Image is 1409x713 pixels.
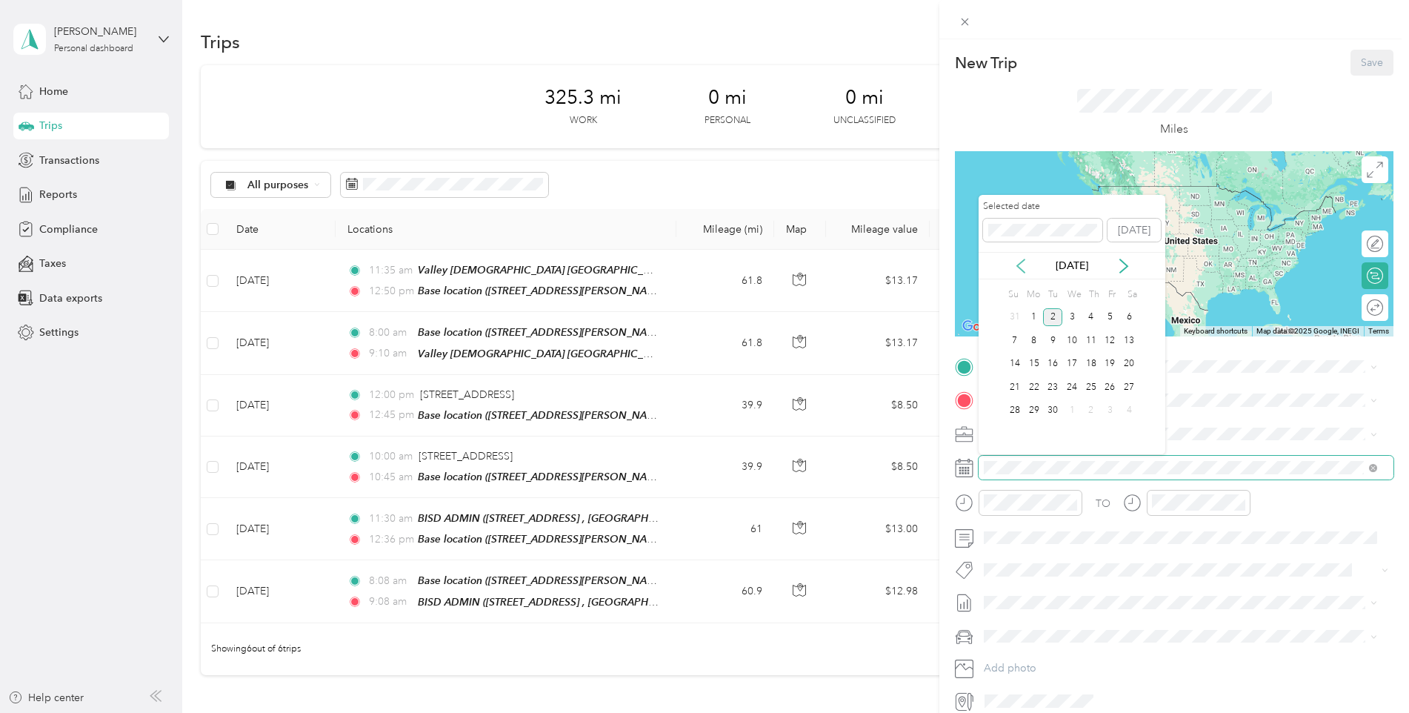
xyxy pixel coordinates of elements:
[1119,331,1139,350] div: 13
[1087,285,1101,305] div: Th
[1082,308,1101,327] div: 4
[1045,285,1059,305] div: Tu
[1025,355,1044,374] div: 15
[1025,331,1044,350] div: 8
[1062,378,1082,397] div: 24
[1326,630,1409,713] iframe: Everlance-gr Chat Button Frame
[1043,331,1062,350] div: 9
[1082,378,1101,397] div: 25
[1096,496,1110,511] div: TO
[1256,327,1359,335] span: Map data ©2025 Google, INEGI
[1043,355,1062,374] div: 16
[1119,402,1139,420] div: 4
[1005,331,1025,350] div: 7
[1043,378,1062,397] div: 23
[955,53,1017,73] p: New Trip
[1005,285,1019,305] div: Su
[1062,355,1082,374] div: 17
[1101,308,1120,327] div: 5
[1005,355,1025,374] div: 14
[1125,285,1139,305] div: Sa
[983,200,1102,213] label: Selected date
[1184,326,1248,336] button: Keyboard shortcuts
[1105,285,1119,305] div: Fr
[1043,402,1062,420] div: 30
[1101,402,1120,420] div: 3
[1062,308,1082,327] div: 3
[1005,308,1025,327] div: 31
[1005,378,1025,397] div: 21
[1119,308,1139,327] div: 6
[1082,331,1101,350] div: 11
[959,317,1007,336] img: Google
[1025,308,1044,327] div: 1
[959,317,1007,336] a: Open this area in Google Maps (opens a new window)
[1082,355,1101,374] div: 18
[1101,378,1120,397] div: 26
[979,658,1393,679] button: Add photo
[1119,355,1139,374] div: 20
[1160,120,1188,139] p: Miles
[1101,355,1120,374] div: 19
[1005,402,1025,420] div: 28
[1025,378,1044,397] div: 22
[1065,285,1082,305] div: We
[1101,331,1120,350] div: 12
[1062,331,1082,350] div: 10
[1119,378,1139,397] div: 27
[1107,219,1161,242] button: [DATE]
[1043,308,1062,327] div: 2
[1082,402,1101,420] div: 2
[1062,402,1082,420] div: 1
[1025,402,1044,420] div: 29
[1025,285,1041,305] div: Mo
[1041,258,1103,273] p: [DATE]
